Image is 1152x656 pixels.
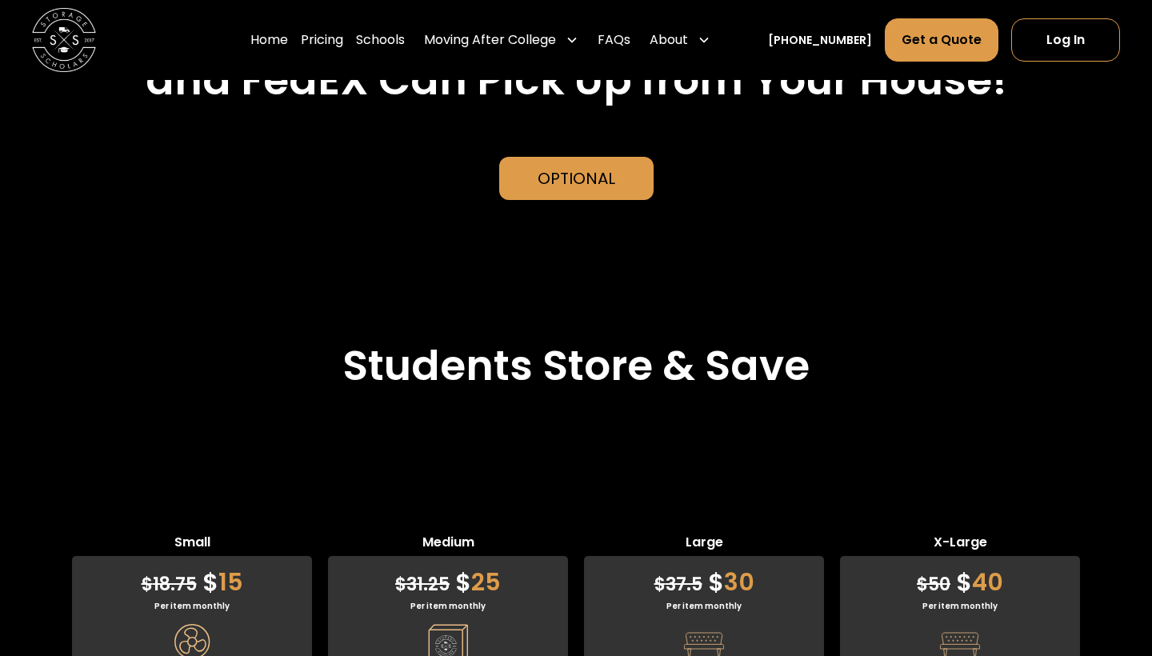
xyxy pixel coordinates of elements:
div: Per item monthly [584,600,824,612]
a: home [32,8,96,72]
div: 25 [328,556,568,600]
span: $ [956,565,972,599]
a: FAQs [598,18,630,62]
div: Per item monthly [72,600,312,612]
span: 18.75 [142,572,197,597]
div: Per item monthly [328,600,568,612]
h2: Students Store & Save [342,341,810,390]
a: Home [250,18,288,62]
div: Moving After College [418,18,585,62]
span: 37.5 [654,572,702,597]
span: Medium [328,533,568,556]
a: Log In [1011,18,1120,62]
a: Get a Quote [885,18,998,62]
span: 31.25 [395,572,450,597]
div: Moving After College [424,30,556,50]
span: X-Large [840,533,1080,556]
span: 50 [917,572,950,597]
div: 40 [840,556,1080,600]
span: $ [917,572,928,597]
a: Pricing [301,18,343,62]
div: About [643,18,717,62]
div: 15 [72,556,312,600]
div: 30 [584,556,824,600]
span: $ [654,572,666,597]
div: Per item monthly [840,600,1080,612]
span: $ [455,565,471,599]
span: Small [72,533,312,556]
span: $ [708,565,724,599]
span: $ [395,572,406,597]
h2: We can Even Ship Your Packing Supplies and FedEX Can Pick Up from Your House! [110,6,1042,106]
span: $ [202,565,218,599]
span: $ [142,572,153,597]
a: [PHONE_NUMBER] [768,32,872,49]
div: Optional [538,166,615,190]
div: About [650,30,688,50]
a: Schools [356,18,405,62]
img: Storage Scholars main logo [32,8,96,72]
span: Large [584,533,824,556]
